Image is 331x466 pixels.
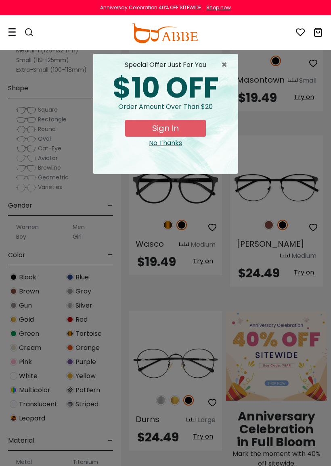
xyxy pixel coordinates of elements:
button: Close [221,60,231,70]
img: abbeglasses.com [132,23,198,43]
div: Anniversay Celebration 40% OFF SITEWIDE [100,4,201,11]
div: Order amount over than $20 [100,102,231,120]
div: Shop now [206,4,231,11]
button: Sign In [125,120,206,137]
a: Shop now [202,4,231,11]
div: $10 OFF [100,74,231,102]
div: Close [100,138,231,148]
div: special offer just for you [100,60,231,70]
span: × [221,60,231,70]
